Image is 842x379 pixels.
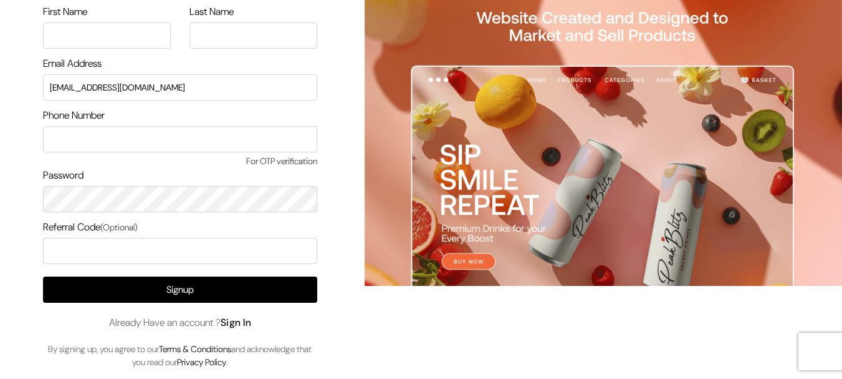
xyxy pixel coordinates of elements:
[43,168,84,183] label: Password
[109,315,252,330] span: Already Have an account ?
[221,316,252,329] a: Sign In
[43,155,317,168] span: For OTP verification
[43,4,87,19] label: First Name
[43,56,102,71] label: Email Address
[100,222,138,233] span: (Optional)
[177,357,226,368] a: Privacy Policy
[159,343,231,355] a: Terms & Conditions
[189,4,234,19] label: Last Name
[43,108,105,123] label: Phone Number
[43,220,138,235] label: Referral Code
[43,343,317,369] p: By signing up, you agree to our and acknowledge that you read our .
[43,277,317,303] button: Signup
